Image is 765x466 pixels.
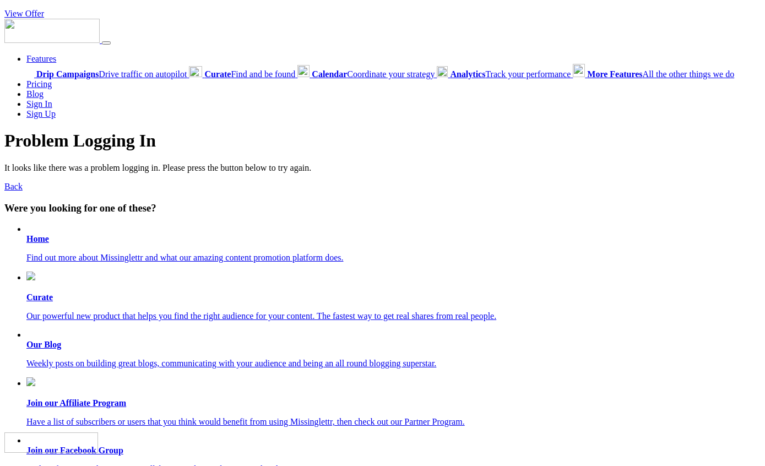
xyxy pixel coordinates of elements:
p: Weekly posts on building great blogs, communicating with your audience and being an all round blo... [26,359,761,369]
span: Coordinate your strategy [312,69,435,79]
span: Drive traffic on autopilot [36,69,187,79]
h1: Problem Logging In [4,131,761,151]
span: Find and be found [204,69,295,79]
button: Menu [102,41,111,45]
p: Our powerful new product that helps you find the right audience for your content. The fastest way... [26,311,761,321]
a: More FeaturesAll the other things we do [573,69,734,79]
p: Have a list of subscribers or users that you think would benefit from using Missinglettr, then ch... [26,417,761,427]
a: Curate Our powerful new product that helps you find the right audience for your content. The fast... [26,272,761,321]
b: Calendar [312,69,347,79]
b: Our Blog [26,340,61,349]
img: revenue.png [26,377,35,386]
div: Features [26,64,761,79]
b: Drip Campaigns [36,69,99,79]
a: Back [4,182,23,191]
b: Curate [204,69,231,79]
a: Home Find out more about Missinglettr and what our amazing content promotion platform does. [26,234,761,263]
b: Join our Facebook Group [26,446,123,455]
a: Pricing [26,79,52,89]
b: Curate [26,292,53,302]
a: AnalyticsTrack your performance [437,69,573,79]
a: Features [26,54,56,63]
a: Sign Up [26,109,56,118]
b: More Features [587,69,642,79]
b: Join our Affiliate Program [26,398,126,408]
a: Blog [26,89,44,99]
b: Home [26,234,49,243]
p: Find out more about Missinglettr and what our amazing content promotion platform does. [26,253,761,263]
a: Join our Affiliate Program Have a list of subscribers or users that you think would benefit from ... [26,377,761,427]
a: Our Blog Weekly posts on building great blogs, communicating with your audience and being an all ... [26,340,761,369]
a: Drip CampaignsDrive traffic on autopilot [26,69,189,79]
a: CalendarCoordinate your strategy [297,69,437,79]
a: CurateFind and be found [189,69,297,79]
p: It looks like there was a problem logging in. Please press the button below to try again. [4,163,761,173]
span: Track your performance [450,69,571,79]
span: All the other things we do [587,69,734,79]
img: Missinglettr - Social Media Marketing for content focused teams | Product Hunt [4,432,98,453]
img: curate.png [26,272,35,280]
b: Analytics [450,69,485,79]
a: Sign In [26,99,52,109]
h3: Were you looking for one of these? [4,202,761,214]
a: View Offer [4,9,44,18]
